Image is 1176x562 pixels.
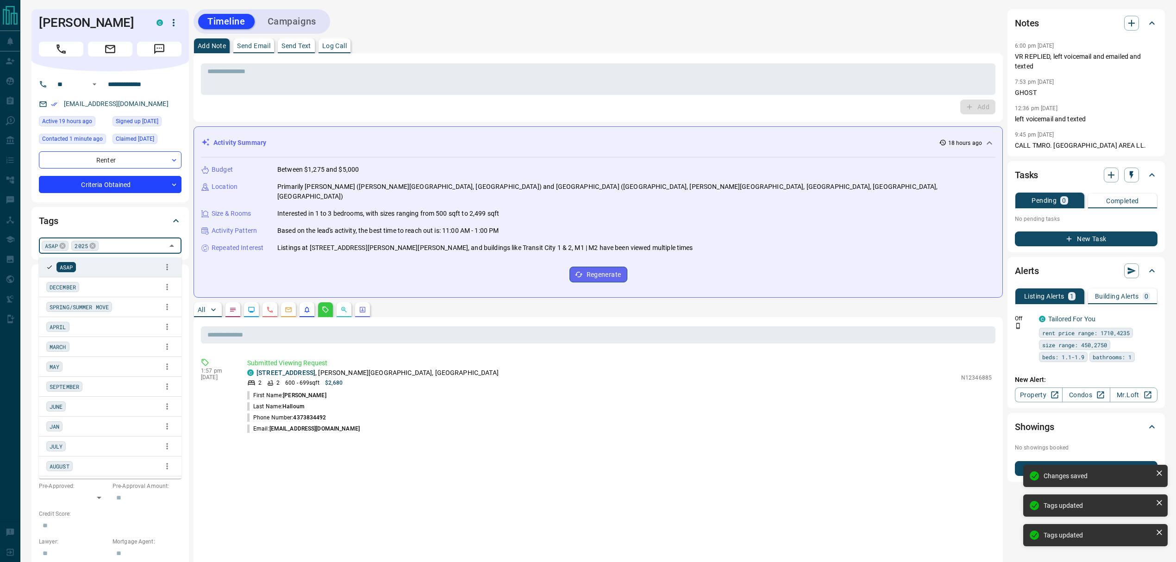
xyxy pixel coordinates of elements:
div: Showings [1015,416,1157,438]
p: 2 [276,379,280,387]
span: Signed up [DATE] [116,117,158,126]
p: [DATE] [201,374,233,381]
span: SPRING/SUMMER MOVE [50,302,109,312]
div: Mon Jun 30 2025 [113,134,181,147]
p: Off [1015,314,1033,323]
a: [STREET_ADDRESS] [256,369,315,376]
p: Email: [247,425,360,433]
span: 2025 [75,241,88,250]
span: JUNE [50,402,63,411]
p: Phone Number: [247,413,326,422]
p: Location [212,182,238,192]
span: Email [88,42,132,56]
span: [PERSON_NAME] [283,392,326,399]
p: First Name: [247,391,326,400]
p: GHOST [1015,88,1157,98]
a: Mr.Loft [1110,387,1157,402]
p: VR REPLIED, left voicemail and emailed and texted [1015,52,1157,71]
span: Claimed [DATE] [116,134,154,144]
h1: [PERSON_NAME] [39,15,143,30]
h2: Alerts [1015,263,1039,278]
p: Completed [1106,198,1139,204]
div: condos.ca [247,369,254,376]
div: condos.ca [1039,316,1045,322]
p: Based on the lead's activity, the best time to reach out is: 11:00 AM - 1:00 PM [277,226,499,236]
p: Mortgage Agent: [113,537,181,546]
a: Property [1015,387,1063,402]
p: 7:53 pm [DATE] [1015,79,1054,85]
span: size range: 450,2750 [1042,340,1107,350]
p: Budget [212,165,233,175]
p: Between $1,275 and $5,000 [277,165,359,175]
p: Send Text [281,43,311,49]
p: 1:57 pm [201,368,233,374]
svg: Opportunities [340,306,348,313]
svg: Agent Actions [359,306,366,313]
p: 12:36 pm [DATE] [1015,105,1057,112]
span: Active 19 hours ago [42,117,92,126]
svg: Push Notification Only [1015,323,1021,329]
span: JULY [50,442,63,451]
div: Tags [39,210,181,232]
p: Log Call [322,43,347,49]
button: Campaigns [258,14,325,29]
h2: Tasks [1015,168,1038,182]
h2: Showings [1015,419,1054,434]
p: No pending tasks [1015,212,1157,226]
svg: Emails [285,306,292,313]
textarea: To enrich screen reader interactions, please activate Accessibility in Grammarly extension settings [207,68,989,91]
p: CALL TMRO. [GEOGRAPHIC_DATA] AREA LL. [1015,141,1157,150]
button: New Task [1015,231,1157,246]
div: Tags updated [1044,502,1152,509]
span: rent price range: 1710,4235 [1042,328,1130,337]
div: Tasks [1015,164,1157,186]
div: Alerts [1015,260,1157,282]
p: Size & Rooms [212,209,251,219]
span: [EMAIL_ADDRESS][DOMAIN_NAME] [269,425,360,432]
svg: Requests [322,306,329,313]
p: , [PERSON_NAME][GEOGRAPHIC_DATA], [GEOGRAPHIC_DATA] [256,368,499,378]
span: Contacted 1 minute ago [42,134,103,144]
p: 9:45 pm [DATE] [1015,131,1054,138]
h2: Tags [39,213,58,228]
svg: Email Verified [51,101,57,107]
button: Close [165,239,178,252]
span: ASAP [45,241,58,250]
p: No showings booked [1015,443,1157,452]
p: 18 hours ago [948,139,982,147]
div: Criteria Obtained [39,176,181,193]
p: 1 [1070,293,1074,300]
a: Tailored For You [1048,315,1095,323]
p: Submitted Viewing Request [247,358,992,368]
div: Mon Aug 18 2025 [39,116,108,129]
span: 4373834492 [293,414,326,421]
p: 2 [258,379,262,387]
span: JAN [50,422,59,431]
p: 0 [1062,197,1066,204]
span: APRIL [50,322,66,331]
div: ASAP [42,241,69,251]
p: Add Note [198,43,226,49]
p: Activity Pattern [212,226,257,236]
button: Regenerate [569,267,627,282]
span: beds: 1.1-1.9 [1042,352,1084,362]
svg: Lead Browsing Activity [248,306,255,313]
p: All [198,306,205,313]
span: Message [137,42,181,56]
div: condos.ca [156,19,163,26]
p: Repeated Interest [212,243,263,253]
div: Tue Aug 19 2025 [39,134,108,147]
svg: Calls [266,306,274,313]
div: Tags updated [1044,531,1152,539]
p: Lawyer: [39,537,108,546]
p: Pre-Approval Amount: [113,482,181,490]
div: Sun Jun 29 2025 [113,116,181,129]
span: ASAP [60,262,73,272]
p: Building Alerts [1095,293,1139,300]
p: Listings at [STREET_ADDRESS][PERSON_NAME][PERSON_NAME], and buildings like Transit City 1 & 2, M1... [277,243,693,253]
svg: Notes [229,306,237,313]
p: left voicemail and texted [1015,114,1157,124]
p: 6:00 pm [DATE] [1015,43,1054,49]
p: Pre-Approved: [39,482,108,490]
span: DECEMBER [50,282,76,292]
